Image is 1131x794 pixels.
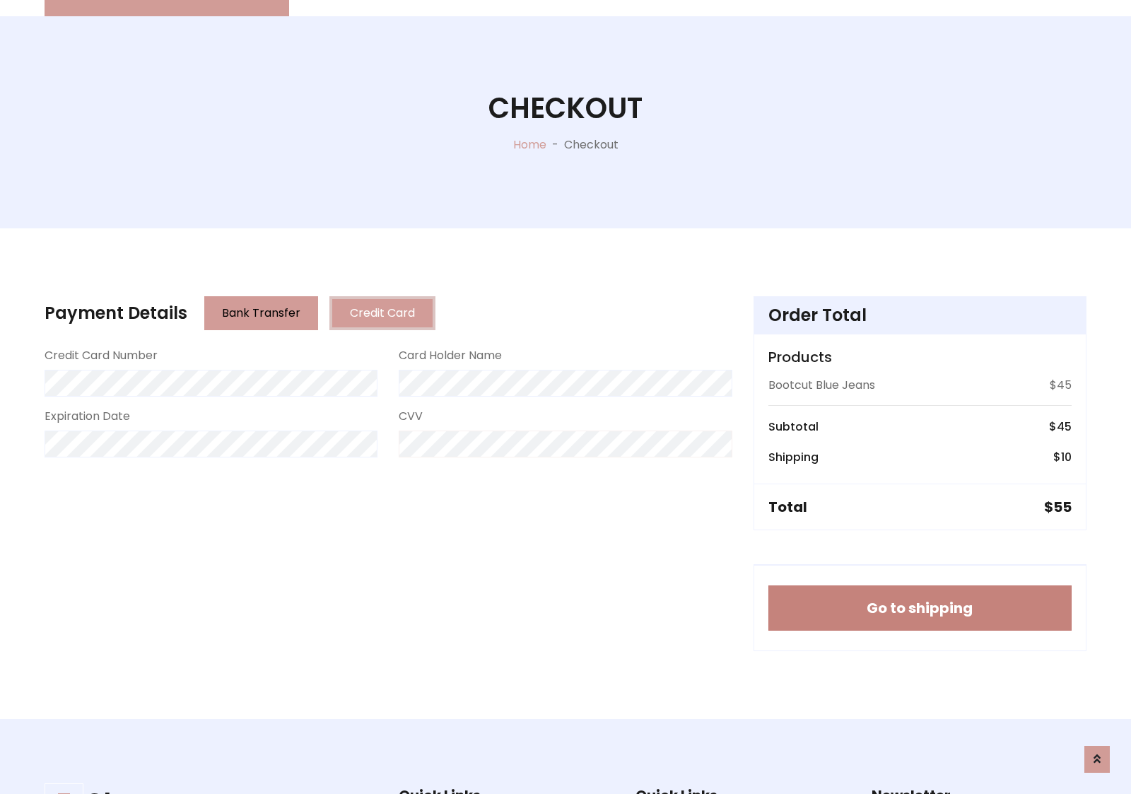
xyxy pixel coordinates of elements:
span: 45 [1057,419,1072,435]
span: 10 [1061,449,1072,465]
h6: $ [1053,450,1072,464]
h6: Shipping [768,450,819,464]
label: Card Holder Name [399,347,502,364]
button: Bank Transfer [204,296,318,330]
label: Expiration Date [45,408,130,425]
span: 55 [1053,497,1072,517]
p: - [546,136,564,153]
p: $45 [1050,377,1072,394]
h1: Checkout [488,91,643,125]
label: CVV [399,408,423,425]
p: Bootcut Blue Jeans [768,377,875,394]
label: Credit Card Number [45,347,158,364]
h6: Subtotal [768,420,819,433]
p: Checkout [564,136,619,153]
h4: Order Total [768,305,1072,326]
a: Home [513,136,546,153]
button: Go to shipping [768,585,1072,631]
h6: $ [1049,420,1072,433]
h4: Payment Details [45,303,187,324]
h5: $ [1044,498,1072,515]
button: Credit Card [329,296,435,330]
h5: Total [768,498,807,515]
h5: Products [768,349,1072,366]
